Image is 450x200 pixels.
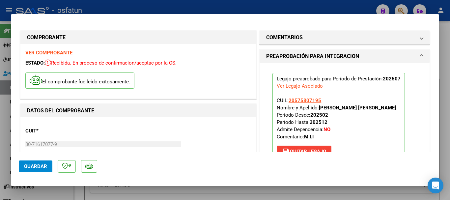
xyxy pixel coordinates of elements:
span: Quitar Legajo [282,149,326,155]
h1: COMENTARIOS [266,34,303,42]
strong: DATOS DEL COMPROBANTE [27,107,94,114]
span: ESTADO: [25,60,45,66]
strong: NO [323,127,330,132]
mat-expansion-panel-header: PREAPROBACIÓN PARA INTEGRACION [260,50,430,63]
h1: PREAPROBACIÓN PARA INTEGRACION [266,52,359,60]
strong: 202502 [310,112,328,118]
span: Recibida. En proceso de confirmacion/aceptac por la OS. [45,60,177,66]
button: Quitar Legajo [277,146,331,157]
span: 20575807195 [289,98,321,103]
strong: COMPROBANTE [27,34,66,41]
mat-expansion-panel-header: COMENTARIOS [260,31,430,44]
mat-icon: save [282,148,290,156]
button: Guardar [19,160,52,172]
p: El comprobante fue leído exitosamente. [25,72,134,89]
strong: M.I.I [304,134,314,140]
strong: [PERSON_NAME] [PERSON_NAME] [319,105,396,111]
span: CUIL: Nombre y Apellido: Período Desde: Período Hasta: Admite Dependencia: [277,98,396,140]
div: PREAPROBACIÓN PARA INTEGRACION [260,63,430,176]
a: VER COMPROBANTE [25,50,72,56]
span: Comentario: [277,134,314,140]
div: Ver Legajo Asociado [277,82,323,90]
div: Open Intercom Messenger [428,178,443,193]
p: CUIT [25,127,93,135]
strong: 202507 [383,76,401,82]
p: Legajo preaprobado para Período de Prestación: [272,73,405,160]
span: Guardar [24,163,47,169]
strong: 202512 [310,119,327,125]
